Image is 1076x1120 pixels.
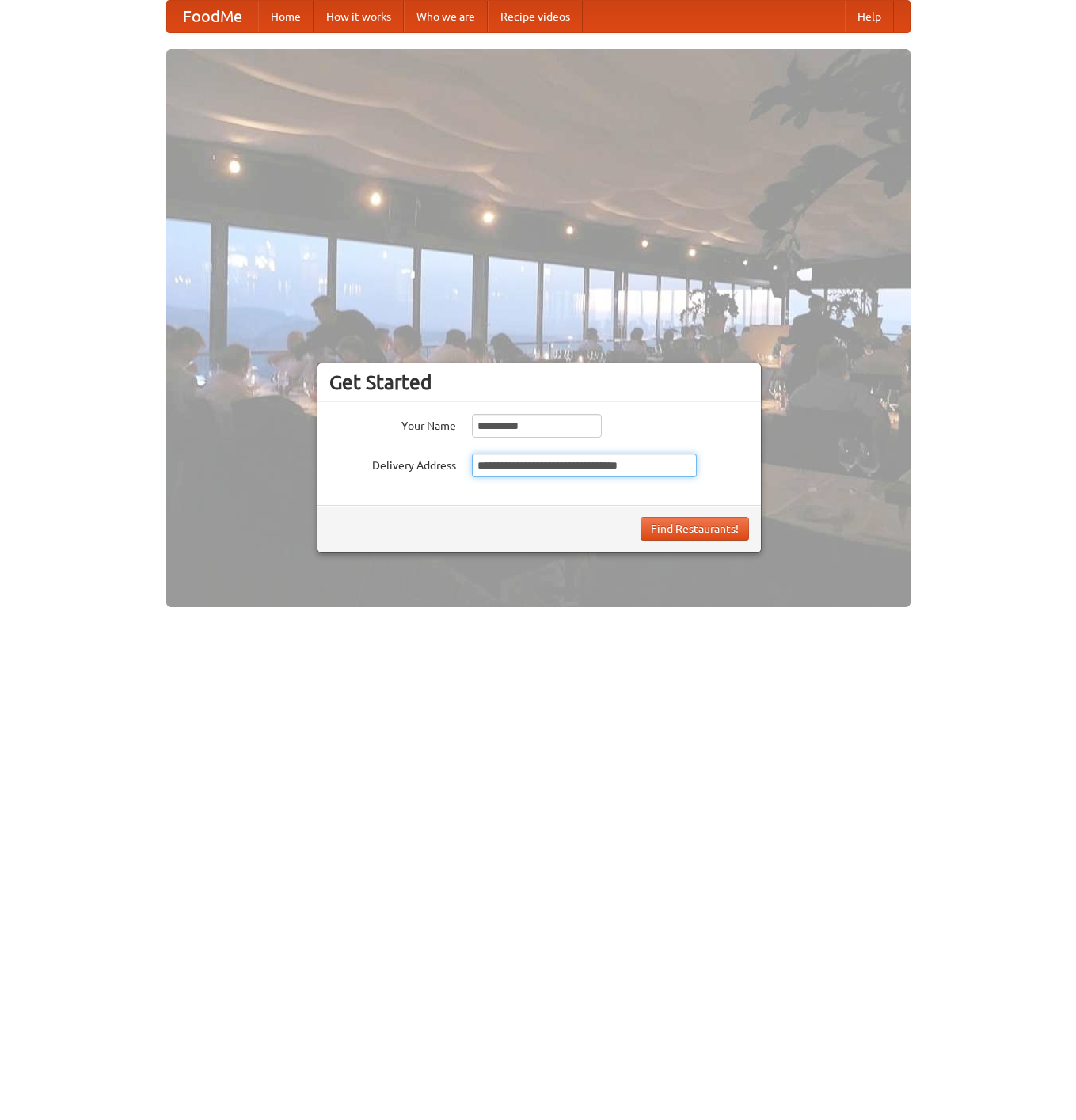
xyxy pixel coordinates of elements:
a: How it works [314,1,404,32]
label: Your Name [329,414,456,434]
label: Delivery Address [329,454,456,473]
button: Find Restaurants! [641,517,749,541]
h3: Get Started [329,370,749,394]
a: Help [845,1,894,32]
a: Home [258,1,314,32]
a: Who we are [404,1,488,32]
a: FoodMe [167,1,258,32]
a: Recipe videos [488,1,583,32]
